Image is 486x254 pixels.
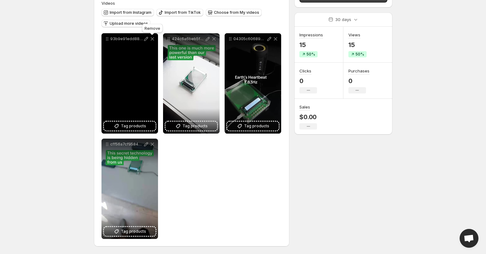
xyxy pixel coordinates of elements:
[121,123,146,129] span: Tag products
[348,32,360,38] h3: Views
[101,9,154,16] button: Import from Instagram
[299,113,317,121] p: $0.00
[163,33,220,134] div: 424c6a6beb5f411d99ced1d7fbd55e02Tag products
[460,229,478,248] a: Open chat
[104,227,156,236] button: Tag products
[335,16,351,23] p: 30 days
[110,21,148,26] span: Upload more videos
[101,1,115,6] span: Videos
[101,33,158,134] div: 93b9e91edd884b8ea0875c3daca6f502Tag products
[165,10,201,15] span: Import from TikTok
[214,10,259,15] span: Choose from My videos
[183,123,208,129] span: Tag products
[110,10,151,15] span: Import from Instagram
[227,122,279,130] button: Tag products
[299,41,323,49] p: 15
[225,33,281,134] div: 04305c60689640e79728d531b89931abTag products
[299,77,317,85] p: 0
[348,68,369,74] h3: Purchases
[110,142,143,147] p: cff56a7cf95842d2b61b4d9a7053c29f
[348,77,369,85] p: 0
[156,9,203,16] button: Import from TikTok
[166,122,217,130] button: Tag products
[172,36,205,41] p: 424c6a6beb5f411d99ced1d7fbd55e02
[101,139,158,239] div: cff56a7cf95842d2b61b4d9a7053c29fTag products
[233,36,266,41] p: 04305c60689640e79728d531b89931ab
[110,36,143,41] p: 93b9e91edd884b8ea0875c3daca6f502
[121,228,146,235] span: Tag products
[244,123,269,129] span: Tag products
[348,41,367,49] p: 15
[206,9,262,16] button: Choose from My videos
[299,104,310,110] h3: Sales
[299,68,311,74] h3: Clicks
[355,52,364,57] span: 50%
[299,32,323,38] h3: Impressions
[306,52,315,57] span: 50%
[104,122,156,130] button: Tag products
[101,20,150,27] button: Upload more videos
